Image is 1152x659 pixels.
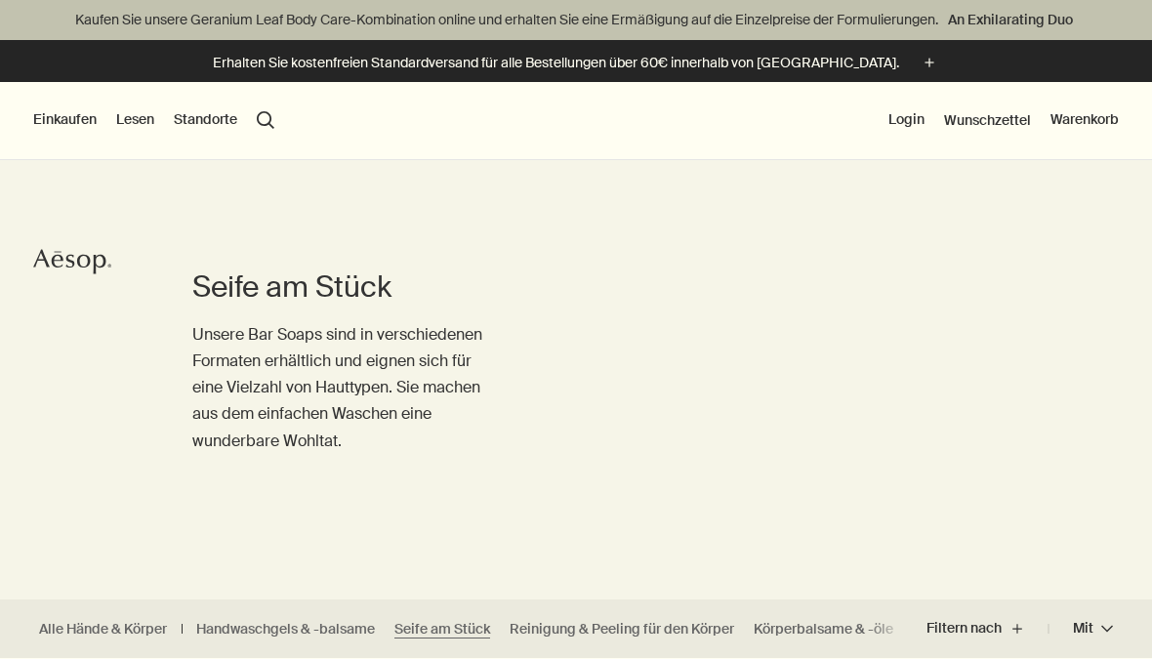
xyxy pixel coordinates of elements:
[196,620,375,638] a: Handwaschgels & -balsame
[28,242,116,286] a: Aesop
[174,110,237,130] button: Standorte
[213,53,899,73] p: Erhalten Sie kostenfreien Standardversand für alle Bestellungen über 60€ innerhalb von [GEOGRAPHI...
[510,620,734,638] a: Reinigung & Peeling für den Körper
[33,247,111,276] svg: Aesop
[33,110,97,130] button: Einkaufen
[944,9,1077,30] a: An Exhilarating Duo
[1050,110,1119,130] button: Warenkorb
[394,620,490,638] a: Seife am Stück
[888,82,1119,160] nav: supplementary
[1049,605,1113,652] button: Mit
[944,111,1031,129] a: Wunschzettel
[192,268,498,307] h1: Seife am Stück
[192,321,498,454] p: Unsere Bar Soaps sind in verschiedenen Formaten erhältlich und eignen sich für eine Vielzahl von ...
[116,110,154,130] button: Lesen
[213,52,940,74] button: Erhalten Sie kostenfreien Standardversand für alle Bestellungen über 60€ innerhalb von [GEOGRAPHI...
[39,620,167,638] a: Alle Hände & Körper
[926,605,1049,652] button: Filtern nach
[754,620,893,638] a: Körperbalsame & -öle
[257,111,274,129] button: Menüpunkt "Suche" öffnen
[888,110,925,130] button: Login
[20,10,1132,30] p: Kaufen Sie unsere Geranium Leaf Body Care-Kombination online und erhalten Sie eine Ermäßigung auf...
[33,82,274,160] nav: primary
